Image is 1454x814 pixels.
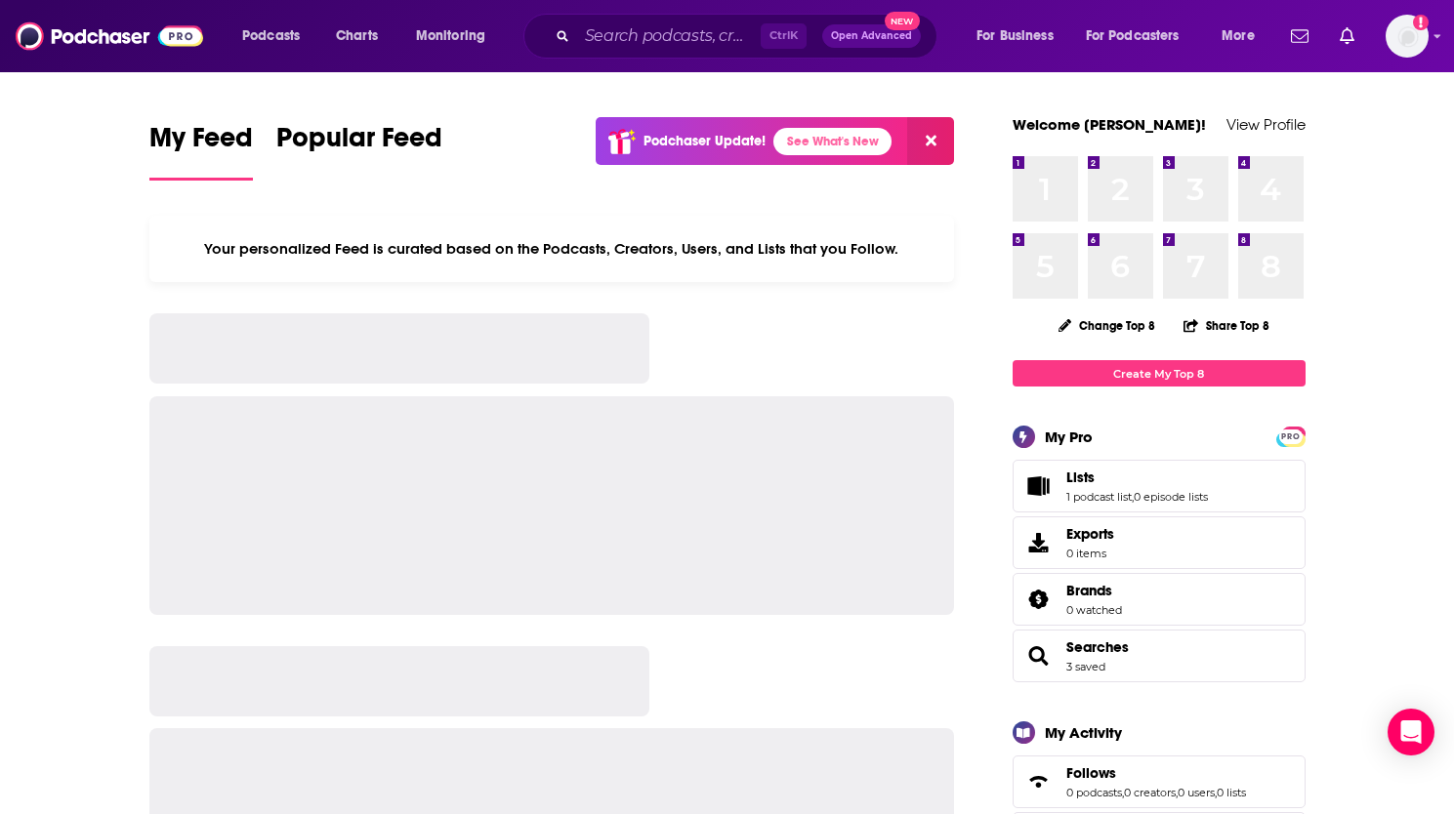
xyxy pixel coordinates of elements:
span: Popular Feed [276,121,442,166]
span: Exports [1019,529,1059,556]
button: open menu [228,20,325,52]
a: Brands [1066,582,1122,599]
img: Podchaser - Follow, Share and Rate Podcasts [16,18,203,55]
a: Follows [1066,764,1246,782]
button: Change Top 8 [1047,313,1168,338]
div: Open Intercom Messenger [1388,709,1434,755]
span: Podcasts [242,22,300,50]
span: Brands [1013,573,1306,626]
span: Brands [1066,582,1112,599]
a: Lists [1019,472,1059,500]
a: Brands [1019,586,1059,613]
a: Welcome [PERSON_NAME]! [1013,115,1206,134]
div: My Pro [1045,427,1093,446]
a: Show notifications dropdown [1283,20,1316,53]
a: Show notifications dropdown [1332,20,1362,53]
button: Open AdvancedNew [822,24,921,48]
a: 3 saved [1066,660,1105,673]
a: 0 episode lists [1134,490,1208,504]
span: Searches [1013,630,1306,682]
span: For Podcasters [1086,22,1180,50]
span: Monitoring [416,22,485,50]
a: Follows [1019,768,1059,795]
span: Follows [1013,755,1306,808]
a: 0 creators [1124,786,1176,799]
span: Lists [1066,468,1095,486]
span: For Business [976,22,1054,50]
button: open menu [402,20,511,52]
span: 0 items [1066,547,1114,560]
p: Podchaser Update! [644,133,766,149]
span: , [1215,786,1217,799]
a: 1 podcast list [1066,490,1132,504]
span: Exports [1066,525,1114,543]
svg: Add a profile image [1413,15,1429,30]
button: open menu [1208,20,1279,52]
div: Your personalized Feed is curated based on the Podcasts, Creators, Users, and Lists that you Follow. [149,216,955,282]
span: More [1222,22,1255,50]
span: Charts [336,22,378,50]
span: , [1176,786,1178,799]
span: , [1122,786,1124,799]
a: Lists [1066,468,1208,486]
button: open menu [963,20,1078,52]
a: Popular Feed [276,121,442,181]
a: PRO [1279,428,1303,443]
a: View Profile [1226,115,1306,134]
button: Show profile menu [1386,15,1429,58]
a: See What's New [773,128,892,155]
span: Lists [1013,460,1306,512]
a: 0 podcasts [1066,786,1122,799]
span: , [1132,490,1134,504]
img: User Profile [1386,15,1429,58]
span: Logged in as Tessarossi87 [1386,15,1429,58]
span: Ctrl K [761,23,807,49]
a: Create My Top 8 [1013,360,1306,387]
a: Charts [323,20,390,52]
span: Follows [1066,764,1116,782]
a: Searches [1066,638,1129,656]
input: Search podcasts, credits, & more... [577,20,761,52]
a: 0 users [1178,786,1215,799]
a: My Feed [149,121,253,181]
button: open menu [1073,20,1208,52]
span: New [885,12,920,30]
span: My Feed [149,121,253,166]
div: Search podcasts, credits, & more... [542,14,956,59]
a: Exports [1013,516,1306,569]
a: 0 watched [1066,603,1122,617]
div: My Activity [1045,723,1122,742]
button: Share Top 8 [1183,306,1270,345]
span: Open Advanced [831,31,912,41]
a: 0 lists [1217,786,1246,799]
a: Searches [1019,642,1059,670]
span: PRO [1279,429,1303,444]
